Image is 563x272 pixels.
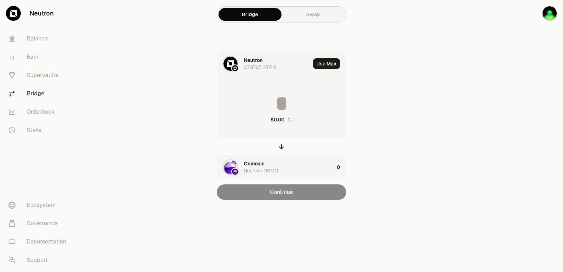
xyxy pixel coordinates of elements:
[3,84,76,103] a: Bridge
[3,48,76,66] a: Earn
[271,116,284,123] div: $0.00
[3,251,76,269] a: Support
[313,58,340,69] button: Use Max
[223,160,238,174] img: OSMO Logo
[217,155,346,179] button: OSMO LogoOsmosis LogoOsmosisReceive OSMO0
[232,65,238,71] img: Neutron Logo
[3,30,76,48] a: Balance
[244,167,278,174] div: Receive OSMO
[217,155,334,179] div: OSMO LogoOsmosis LogoOsmosisReceive OSMO
[271,116,293,123] button: $0.00
[219,8,281,21] a: Bridge
[543,6,557,20] img: sandy mercy
[281,8,344,21] a: Swap
[232,169,238,175] img: Osmosis Logo
[223,57,238,71] img: NTRN Logo
[244,57,262,64] div: Neutron
[3,196,76,214] a: Ecosystem
[3,233,76,251] a: Documentation
[244,64,276,71] div: 37.9795 NTRN
[3,66,76,84] a: Supervaults
[337,155,346,179] div: 0
[217,52,310,76] div: NTRN LogoNeutron LogoNeutron37.9795 NTRN
[3,121,76,139] a: Stake
[3,214,76,233] a: Governance
[244,160,265,167] div: Osmosis
[3,103,76,121] a: Orderbook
